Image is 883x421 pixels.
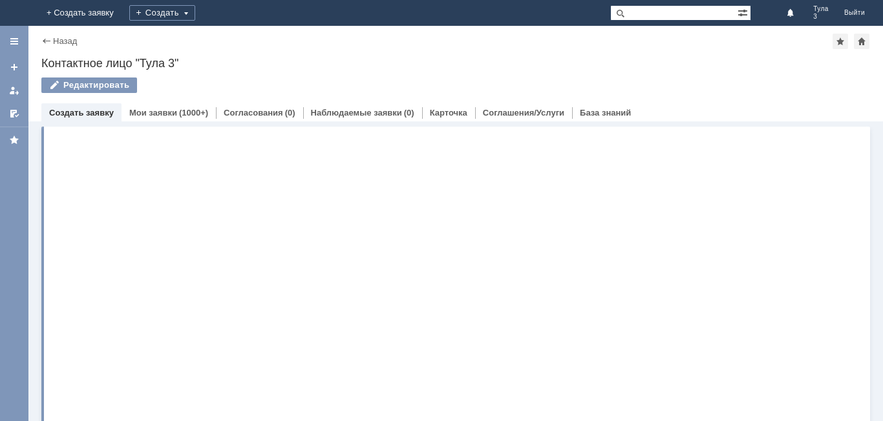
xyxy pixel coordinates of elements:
[311,108,402,118] a: Наблюдаемые заявки
[404,108,414,118] div: (0)
[53,36,77,46] a: Назад
[285,108,295,118] div: (0)
[224,108,283,118] a: Согласования
[179,108,208,118] div: (1000+)
[4,80,25,101] a: Мои заявки
[813,13,829,21] span: 3
[813,5,829,13] span: Тула
[4,57,25,77] a: Создать заявку
[49,108,114,118] a: Создать заявку
[833,34,848,49] div: Добавить в избранное
[580,108,631,118] a: База знаний
[738,6,750,18] span: Расширенный поиск
[129,108,177,118] a: Мои заявки
[430,108,467,118] a: Карточка
[483,108,564,118] a: Соглашения/Услуги
[41,57,870,70] div: Контактное лицо "Тула 3"
[854,34,869,49] div: Сделать домашней страницей
[4,103,25,124] a: Мои согласования
[129,5,195,21] div: Создать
